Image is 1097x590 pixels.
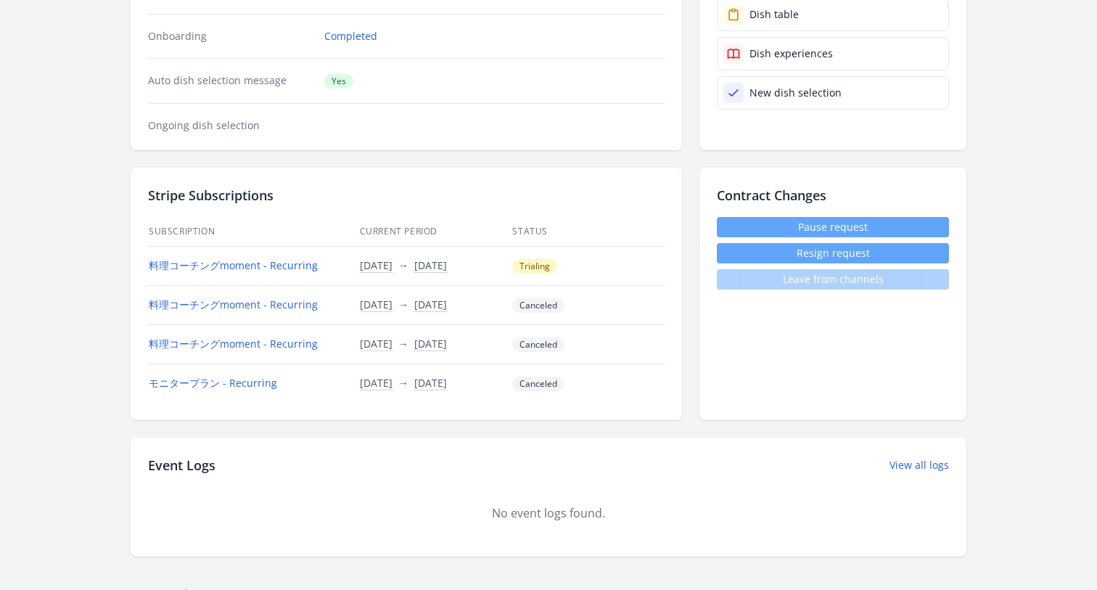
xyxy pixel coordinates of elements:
[149,298,318,311] a: 料理コーチングmoment - Recurring
[398,376,408,390] span: →
[749,86,842,100] div: New dish selection
[148,217,359,247] th: Subscription
[717,76,949,110] a: New dish selection
[149,376,277,390] a: モニタープラン - Recurring
[414,298,447,312] button: [DATE]
[717,269,949,290] span: Leave from channels
[512,337,564,352] span: Canceled
[324,29,377,44] a: Completed
[717,217,949,237] a: Pause request
[512,298,564,313] span: Canceled
[512,377,564,391] span: Canceled
[148,504,949,522] div: No event logs found.
[360,258,393,273] button: [DATE]
[359,217,512,247] th: Current Period
[398,298,408,311] span: →
[717,185,949,205] h2: Contract Changes
[717,243,949,263] button: Resign request
[398,258,408,272] span: →
[414,376,447,390] button: [DATE]
[148,118,313,133] dt: Ongoing dish selection
[889,458,949,472] a: View all logs
[148,455,215,475] h2: Event Logs
[149,258,318,272] a: 料理コーチングmoment - Recurring
[360,376,393,390] button: [DATE]
[749,46,833,61] div: Dish experiences
[511,217,665,247] th: Status
[149,337,318,351] a: 料理コーチングmoment - Recurring
[414,337,447,351] button: [DATE]
[512,259,557,274] span: Trialing
[148,29,313,44] dt: Onboarding
[414,258,447,273] button: [DATE]
[324,74,353,89] span: Yes
[360,337,393,351] button: [DATE]
[749,7,799,22] div: Dish table
[717,37,949,70] a: Dish experiences
[148,73,313,89] dt: Auto dish selection message
[398,337,408,351] span: →
[360,298,393,312] button: [DATE]
[148,185,665,205] h2: Stripe Subscriptions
